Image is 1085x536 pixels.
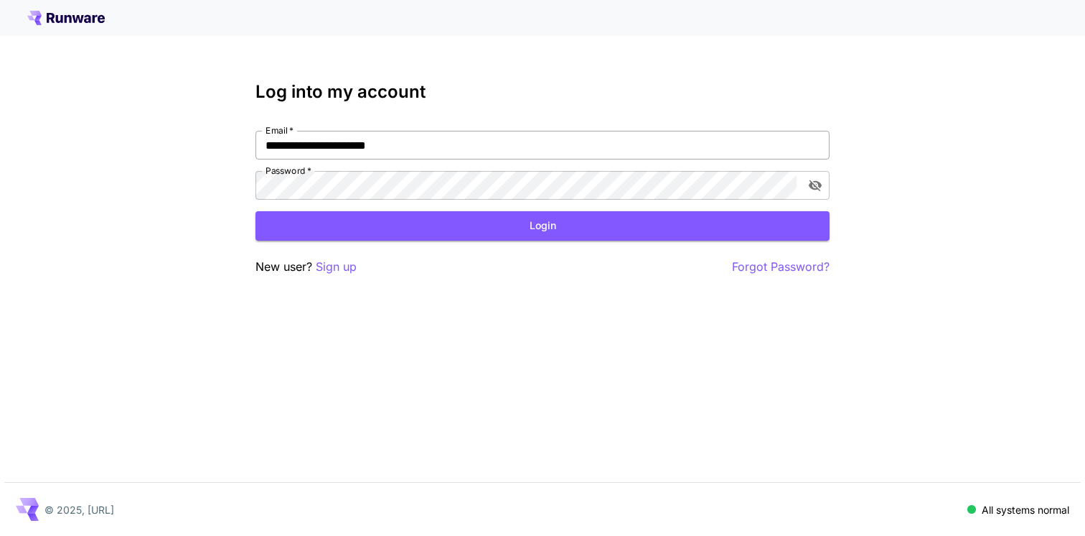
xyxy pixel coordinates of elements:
[44,502,114,517] p: © 2025, [URL]
[255,211,830,241] button: Login
[732,258,830,276] button: Forgot Password?
[316,258,357,276] button: Sign up
[266,124,293,137] label: Email
[255,258,357,276] p: New user?
[255,82,830,102] h3: Log into my account
[802,172,828,198] button: toggle password visibility
[266,165,311,177] label: Password
[982,502,1069,517] p: All systems normal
